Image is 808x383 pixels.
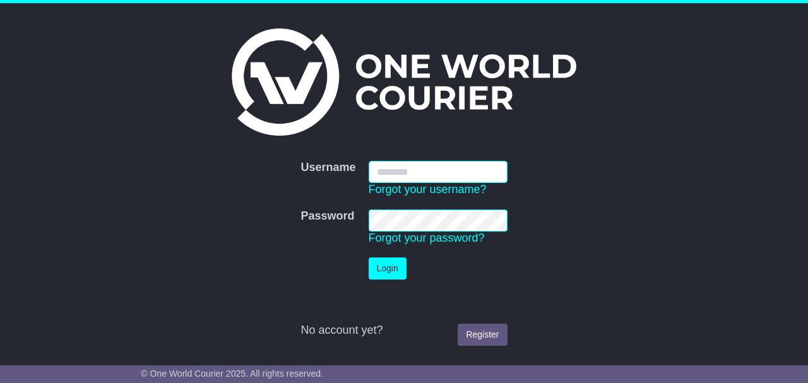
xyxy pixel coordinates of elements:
a: Forgot your username? [369,183,487,196]
span: © One World Courier 2025. All rights reserved. [141,368,323,379]
label: Username [300,161,355,175]
a: Forgot your password? [369,232,485,244]
button: Login [369,257,407,280]
div: No account yet? [300,324,507,338]
a: Register [458,324,507,346]
label: Password [300,209,354,223]
img: One World [232,28,576,136]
